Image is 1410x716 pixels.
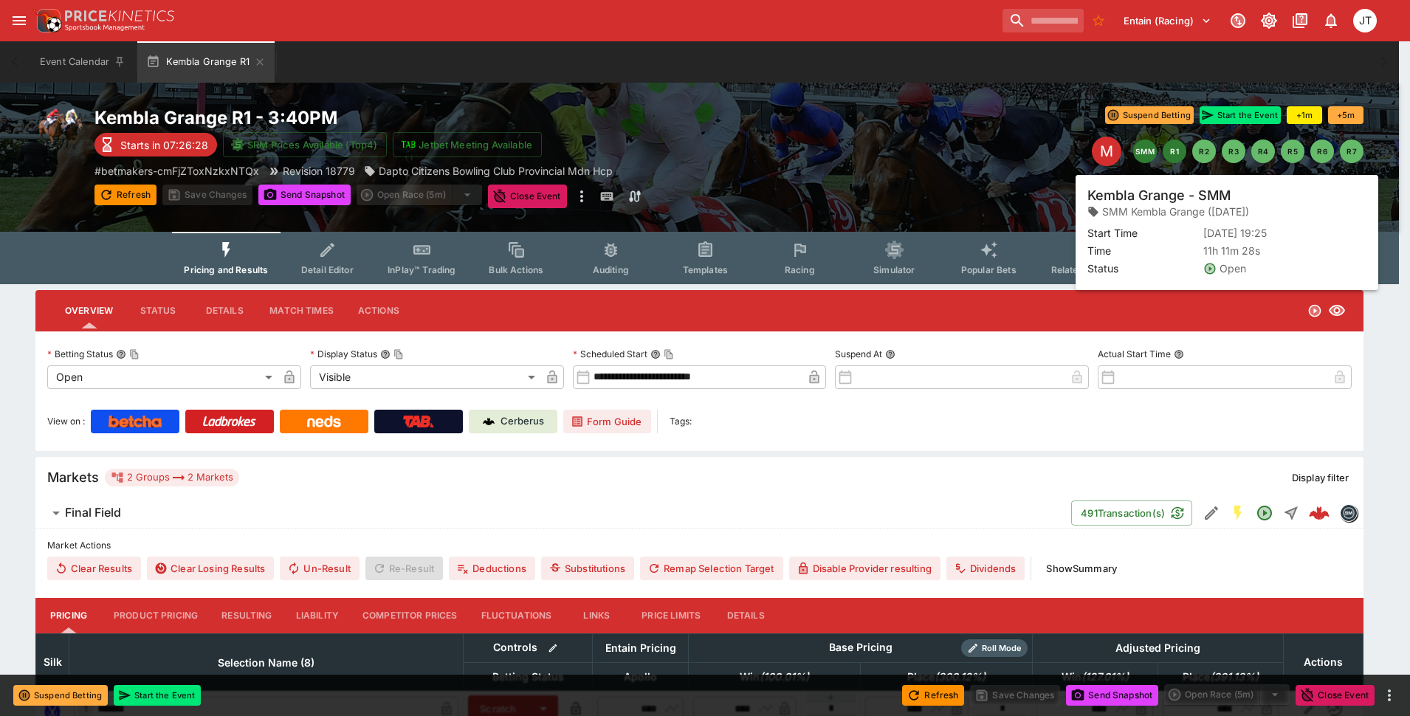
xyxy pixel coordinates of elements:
button: Kembla Grange R1 [137,41,275,83]
h5: Markets [47,469,99,486]
button: Refresh [902,685,964,706]
svg: Open [1256,504,1273,522]
div: split button [1164,684,1290,705]
th: Controls [464,633,593,662]
button: +5m [1328,106,1363,124]
span: Related Events [1051,264,1115,275]
th: Adjusted Pricing [1032,633,1283,662]
button: R2 [1192,140,1216,163]
button: Notifications [1318,7,1344,34]
img: Betcha [109,416,162,427]
button: Documentation [1287,7,1313,34]
button: R7 [1340,140,1363,163]
button: Price Limits [630,598,712,633]
span: Win [723,668,825,686]
p: Dapto Citizens Bowling Club Provincial Mdn Hcp [379,163,613,179]
button: Straight [1278,500,1304,526]
button: R3 [1222,140,1245,163]
button: Refresh [94,185,157,205]
p: Cerberus [501,414,544,429]
div: 2 Groups 2 Markets [111,469,233,486]
h6: Final Field [65,505,121,520]
span: System Controls [1142,264,1214,275]
button: Resulting [210,598,283,633]
button: Dividends [946,557,1025,580]
p: Betting Status [47,348,113,360]
span: Selection Name (8) [202,654,331,672]
button: Toggle light/dark mode [1256,7,1282,34]
img: PriceKinetics Logo [32,6,62,35]
span: Re-Result [365,557,443,580]
button: Edit Detail [1198,500,1225,526]
button: Suspend Betting [1105,106,1194,124]
th: Apollo [593,662,689,690]
span: Win [1045,668,1145,686]
div: betmakers [1340,504,1358,522]
button: Copy To Clipboard [393,349,404,359]
label: View on : [47,410,85,433]
button: SMM [1133,140,1157,163]
em: ( 100.01 %) [760,668,809,686]
span: Detail Editor [301,264,354,275]
button: Fluctuations [470,598,564,633]
img: Sportsbook Management [65,24,145,31]
button: Disable Provider resulting [789,557,940,580]
button: Un-Result [280,557,359,580]
svg: Open [1307,303,1322,318]
p: Display Status [310,348,377,360]
button: Product Pricing [102,598,210,633]
div: Josh Tanner [1353,9,1377,32]
p: Scheduled Start [573,348,647,360]
img: Neds [307,416,340,427]
button: Open [1251,500,1278,526]
th: Actions [1283,633,1363,690]
input: search [1003,9,1084,32]
a: 1937ba06-dd76-4b48-b168-def6a8767c11 [1304,498,1334,528]
span: Place [1166,668,1275,686]
button: Send Snapshot [258,185,351,205]
button: Substitutions [541,557,634,580]
button: Start the Event [1200,106,1281,124]
span: InPlay™ Trading [388,264,455,275]
span: Roll Mode [976,642,1028,655]
button: Suspend Betting [13,685,108,706]
img: TabNZ [403,416,434,427]
button: R1 [1163,140,1186,163]
button: Pricing [35,598,102,633]
button: +1m [1287,106,1322,124]
span: Racing [785,264,815,275]
nav: pagination navigation [1133,140,1363,163]
button: open drawer [6,7,32,34]
div: Event type filters [172,232,1226,284]
img: betmakers [1341,505,1357,521]
p: Override [1242,189,1279,204]
button: SGM Enabled [1225,500,1251,526]
em: ( 127.01 %) [1081,668,1129,686]
button: Bulk edit [543,638,563,658]
span: Bulk Actions [489,264,543,275]
button: Jetbet Meeting Available [393,132,542,157]
button: Event Calendar [31,41,134,83]
em: ( 391.13 %) [1210,668,1259,686]
img: Ladbrokes [202,416,256,427]
div: Open [47,365,278,389]
button: more [573,185,591,208]
a: Form Guide [563,410,651,433]
button: Status [125,293,191,328]
span: Pricing and Results [184,264,268,275]
button: R6 [1310,140,1334,163]
button: Clear Losing Results [147,557,274,580]
img: horse_racing.png [35,106,83,154]
button: ShowSummary [1037,557,1126,580]
button: 491Transaction(s) [1071,500,1192,526]
img: PriceKinetics [65,10,174,21]
div: Visible [310,365,540,389]
button: Close Event [488,185,567,208]
button: Details [191,293,258,328]
button: Actions [345,293,412,328]
button: Liability [284,598,351,633]
button: Competitor Prices [351,598,470,633]
button: Links [563,598,630,633]
p: Auto-Save [1310,189,1357,204]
